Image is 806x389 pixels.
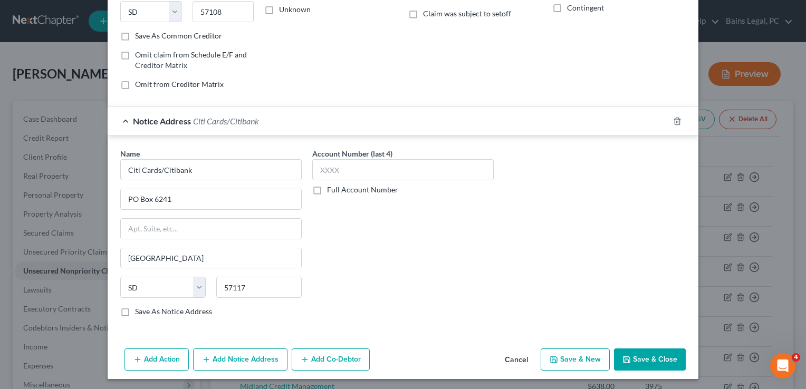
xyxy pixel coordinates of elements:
[193,116,259,126] span: Citi Cards/Citibank
[121,189,301,209] input: Enter address...
[614,348,686,371] button: Save & Close
[496,349,536,371] button: Cancel
[124,348,189,371] button: Add Action
[541,348,610,371] button: Save & New
[423,9,511,18] span: Claim was subject to setoff
[312,159,494,180] input: XXXX
[121,248,301,268] input: Enter city...
[193,1,254,22] input: Enter zip...
[216,277,302,298] input: Enter zip..
[135,31,222,41] label: Save As Common Creditor
[567,3,604,12] span: Contingent
[279,4,311,15] label: Unknown
[135,80,224,89] span: Omit from Creditor Matrix
[121,219,301,239] input: Apt, Suite, etc...
[120,159,302,180] input: Search by name...
[133,116,191,126] span: Notice Address
[327,184,398,195] label: Full Account Number
[193,348,287,371] button: Add Notice Address
[792,353,800,362] span: 4
[120,149,140,158] span: Name
[292,348,370,371] button: Add Co-Debtor
[135,306,212,317] label: Save As Notice Address
[312,148,392,159] label: Account Number (last 4)
[135,50,247,70] span: Omit claim from Schedule E/F and Creditor Matrix
[770,353,795,378] iframe: Intercom live chat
